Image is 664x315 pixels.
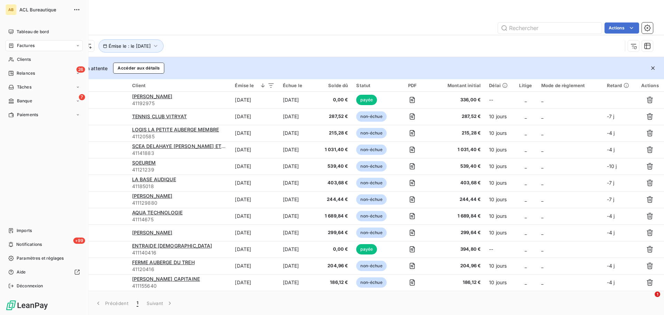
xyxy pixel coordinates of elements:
span: non-échue [356,228,386,238]
td: [DATE] [231,258,278,274]
span: Paiements [17,112,38,118]
span: SCEA DELAHAYE [PERSON_NAME] ET FILS [132,143,233,149]
span: 539,40 € [435,163,481,170]
span: _ [525,163,527,169]
div: Litige [518,83,533,88]
span: 299,64 € [435,229,481,236]
span: 1 031,40 € [435,146,481,153]
td: [DATE] [279,208,318,224]
td: 10 jours [485,141,514,158]
td: [DATE] [231,175,278,191]
span: TENNIS CLUB VITRYAT [132,113,187,119]
span: 299,64 € [322,229,348,236]
span: Clients [17,56,31,63]
td: [DATE] [279,224,318,241]
span: _ [525,246,527,252]
td: [DATE] [231,108,278,125]
div: Actions [640,83,660,88]
td: [DATE] [279,274,318,291]
td: [DATE] [231,208,278,224]
td: [DATE] [279,125,318,141]
span: FERME AUBERGE DU TREH [132,259,195,265]
span: payée [356,244,377,254]
td: [DATE] [279,191,318,208]
span: 7 [79,94,85,100]
span: [PERSON_NAME] [132,193,173,199]
span: _ [541,263,543,269]
span: -4 j [607,147,615,152]
div: Client [132,83,227,88]
span: -7 j [607,180,615,186]
span: [PERSON_NAME] [132,230,173,235]
span: _ [541,180,543,186]
span: non-échue [356,194,386,205]
div: Mode de règlement [541,83,599,88]
td: 10 jours [485,274,514,291]
span: LA BASE AUDIQUE [132,176,176,182]
td: 10 jours [485,258,514,274]
span: non-échue [356,161,386,172]
span: 403,68 € [322,179,348,186]
span: _ [525,263,527,269]
span: -4 j [607,130,615,136]
span: 1 689,84 € [435,213,481,220]
span: _ [541,230,543,235]
button: Émise le : le [DATE] [99,39,164,53]
td: [DATE] [279,241,318,258]
td: [DATE] [231,125,278,141]
span: Tableau de bord [17,29,49,35]
span: LOGIS LA PETITE AUBERGE MEMBRE [132,127,219,132]
span: _ [525,279,527,285]
span: _ [525,113,527,119]
td: -- [485,241,514,258]
span: _ [541,246,543,252]
span: _ [541,97,543,103]
td: [DATE] [231,141,278,158]
td: [DATE] [231,92,278,108]
img: Logo LeanPay [6,300,48,311]
span: Aide [17,269,26,275]
span: _ [541,113,543,119]
td: [DATE] [279,258,318,274]
span: [PERSON_NAME] [132,93,173,99]
span: _ [541,130,543,136]
span: 26 [76,66,85,73]
span: 41120585 [132,133,227,140]
span: 41185018 [132,183,227,190]
td: [DATE] [279,175,318,191]
span: AQUA TECHNOLOGIE [132,210,183,215]
td: [DATE] [231,158,278,175]
span: 186,12 € [435,279,481,286]
span: ENTRAIDE [DEMOGRAPHIC_DATA] [132,243,212,249]
td: -- [485,92,514,108]
span: Paramètres et réglages [17,255,64,261]
span: 411129880 [132,200,227,206]
span: 1 689,84 € [322,213,348,220]
span: 204,96 € [322,262,348,269]
td: [DATE] [279,108,318,125]
span: 186,12 € [322,279,348,286]
span: Déconnexion [17,283,43,289]
span: 411140416 [132,249,227,256]
button: Accéder aux détails [113,63,164,74]
span: 41141883 [132,150,227,157]
td: 10 jours [485,224,514,241]
td: [DATE] [231,224,278,241]
span: 0,00 € [322,246,348,253]
span: _ [525,130,527,136]
span: _ [525,196,527,202]
span: 215,28 € [322,130,348,137]
td: [DATE] [231,191,278,208]
td: [DATE] [279,158,318,175]
td: [DATE] [279,141,318,158]
td: 10 jours [485,158,514,175]
span: _ [541,147,543,152]
span: 394,80 € [435,246,481,253]
span: -4 j [607,213,615,219]
span: 336,00 € [435,96,481,103]
span: Relances [17,70,35,76]
span: Notifications [16,241,42,248]
div: Statut [356,83,390,88]
span: 0,00 € [322,96,348,103]
td: [DATE] [279,92,318,108]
